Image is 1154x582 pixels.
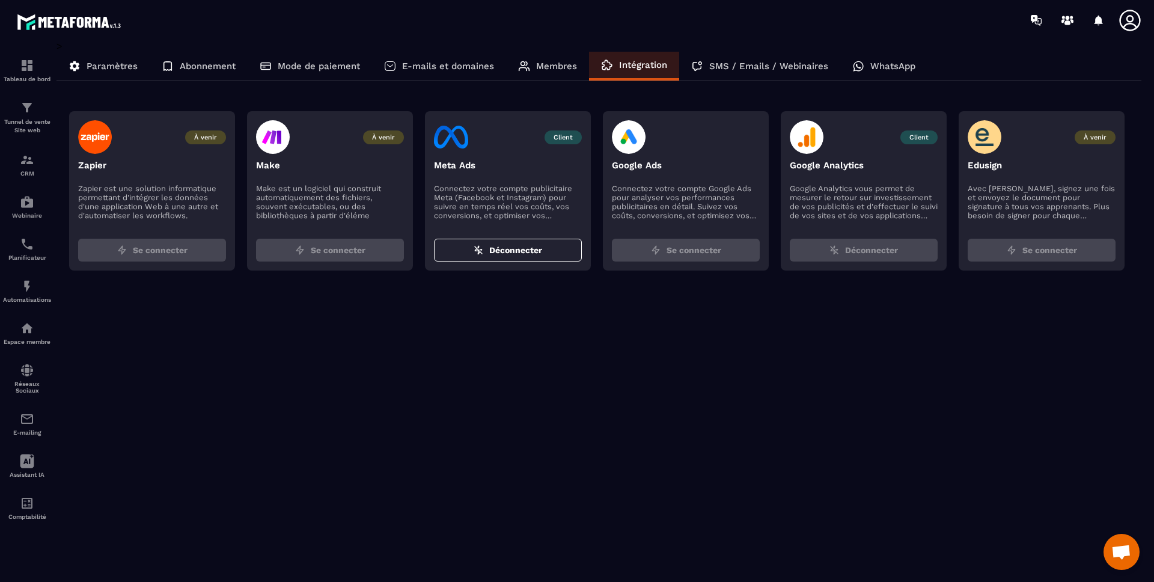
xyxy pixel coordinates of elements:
[256,120,290,154] img: make-logo.47d65c36.svg
[3,270,51,312] a: automationsautomationsAutomatisations
[295,245,305,255] img: zap.8ac5aa27.svg
[3,471,51,478] p: Assistant IA
[489,244,542,256] span: Déconnecter
[78,120,112,154] img: zapier-logo.003d59f5.svg
[3,254,51,261] p: Planificateur
[256,239,404,262] button: Se connecter
[3,403,51,445] a: emailemailE-mailing
[434,160,582,171] p: Meta Ads
[829,245,839,255] img: zap-off.84e09383.svg
[651,245,661,255] img: zap.8ac5aa27.svg
[968,184,1116,220] p: Avec [PERSON_NAME], signez une fois et envoyez le document pour signature à tous vos apprenants. ...
[434,239,582,262] button: Déconnecter
[3,381,51,394] p: Réseaux Sociaux
[434,184,582,220] p: Connectez votre compte publicitaire Meta (Facebook et Instagram) pour suivre en temps réel vos co...
[1022,244,1077,256] span: Se connecter
[20,153,34,167] img: formation
[3,445,51,487] a: Assistant IA
[20,321,34,335] img: automations
[3,429,51,436] p: E-mailing
[278,61,360,72] p: Mode de paiement
[311,244,365,256] span: Se connecter
[790,239,938,262] button: Déconnecter
[619,60,667,70] p: Intégration
[3,118,51,135] p: Tunnel de vente Site web
[968,120,1002,154] img: edusign-logo.5fe905fa.svg
[20,496,34,510] img: accountant
[3,513,51,520] p: Comptabilité
[434,120,468,154] img: facebook-logo.eb727249.svg
[3,186,51,228] a: automationsautomationsWebinaire
[709,61,828,72] p: SMS / Emails / Webinaires
[3,170,51,177] p: CRM
[968,239,1116,262] button: Se connecter
[667,244,721,256] span: Se connecter
[612,239,760,262] button: Se connecter
[612,160,760,171] p: Google Ads
[612,184,760,220] p: Connectez votre compte Google Ads pour analyser vos performances publicitaires en détail. Suivez ...
[20,100,34,115] img: formation
[3,228,51,270] a: schedulerschedulerPlanificateur
[900,130,938,144] span: Client
[545,130,582,144] span: Client
[612,120,646,154] img: google-ads-logo.4cdbfafa.svg
[185,130,226,144] span: À venir
[256,160,404,171] p: Make
[3,212,51,219] p: Webinaire
[790,160,938,171] p: Google Analytics
[20,412,34,426] img: email
[78,160,226,171] p: Zapier
[17,11,125,33] img: logo
[968,160,1116,171] p: Edusign
[1007,245,1016,255] img: zap.8ac5aa27.svg
[20,237,34,251] img: scheduler
[20,195,34,209] img: automations
[3,91,51,144] a: formationformationTunnel de vente Site web
[870,61,915,72] p: WhatsApp
[3,49,51,91] a: formationformationTableau de bord
[56,40,1142,289] div: >
[3,354,51,403] a: social-networksocial-networkRéseaux Sociaux
[87,61,138,72] p: Paramètres
[78,184,226,220] p: Zapier est une solution informatique permettant d'intégrer les données d'une application Web à un...
[845,244,898,256] span: Déconnecter
[536,61,577,72] p: Membres
[78,239,226,262] button: Se connecter
[20,363,34,378] img: social-network
[3,296,51,303] p: Automatisations
[1104,534,1140,570] div: Ouvrir le chat
[256,184,404,220] p: Make est un logiciel qui construit automatiquement des fichiers, souvent exécutables, ou des bibl...
[3,487,51,529] a: accountantaccountantComptabilité
[133,244,188,256] span: Se connecter
[3,144,51,186] a: formationformationCRM
[790,120,824,154] img: google-analytics-logo.594682c4.svg
[3,338,51,345] p: Espace membre
[790,184,938,220] p: Google Analytics vous permet de mesurer le retour sur investissement de vos publicités et d'effec...
[474,245,483,255] img: zap-off.84e09383.svg
[402,61,494,72] p: E-mails et domaines
[3,76,51,82] p: Tableau de bord
[363,130,404,144] span: À venir
[117,245,127,255] img: zap.8ac5aa27.svg
[3,312,51,354] a: automationsautomationsEspace membre
[180,61,236,72] p: Abonnement
[20,58,34,73] img: formation
[20,279,34,293] img: automations
[1075,130,1116,144] span: À venir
